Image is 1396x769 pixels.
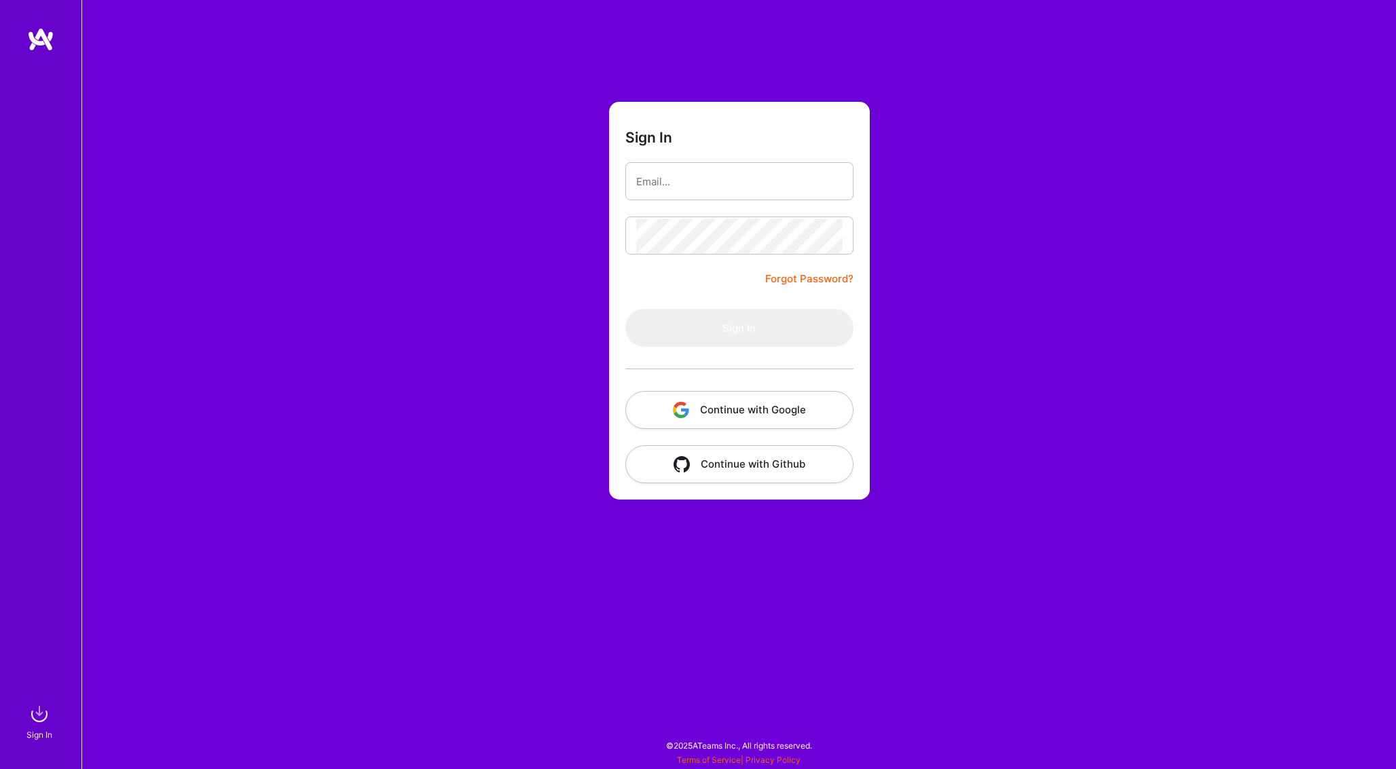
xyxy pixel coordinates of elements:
img: sign in [26,700,53,728]
div: Sign In [26,728,52,742]
a: Terms of Service [677,755,741,765]
div: © 2025 ATeams Inc., All rights reserved. [81,728,1396,762]
input: Email... [636,164,843,199]
img: icon [673,402,689,418]
button: Continue with Github [625,445,853,483]
img: logo [27,27,54,52]
img: icon [674,456,690,472]
button: Sign In [625,309,853,347]
a: sign inSign In [29,700,53,742]
a: Privacy Policy [746,755,801,765]
span: | [677,755,801,765]
a: Forgot Password? [765,271,853,287]
button: Continue with Google [625,391,853,429]
h3: Sign In [625,129,672,146]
